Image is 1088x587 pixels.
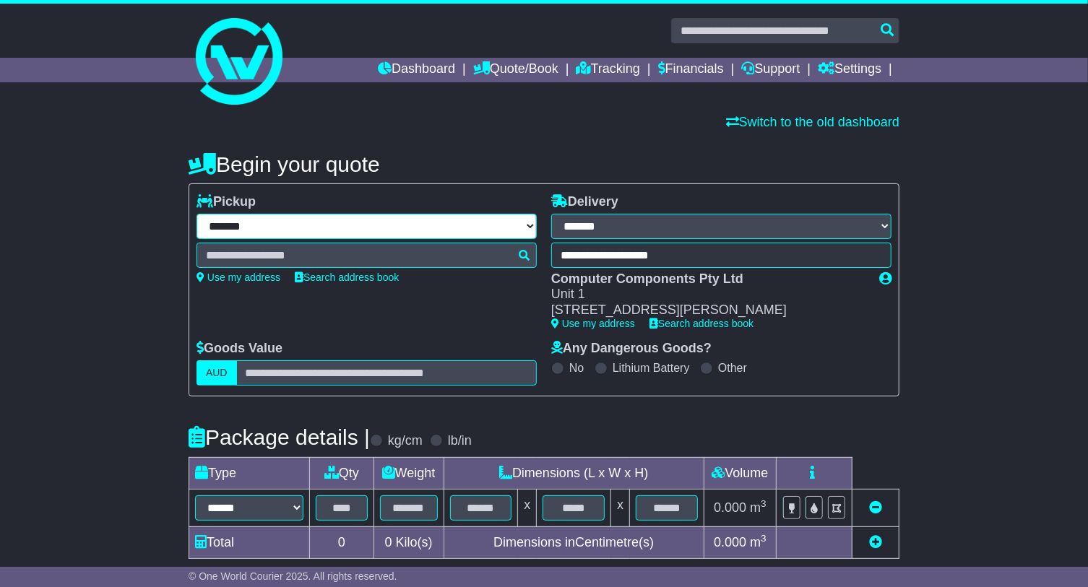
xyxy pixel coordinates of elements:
[551,194,618,210] label: Delivery
[197,194,256,210] label: Pickup
[197,360,237,386] label: AUD
[611,489,630,526] td: x
[518,489,537,526] td: x
[613,361,690,375] label: Lithium Battery
[869,500,882,515] a: Remove this item
[378,58,455,82] a: Dashboard
[649,318,754,329] a: Search address book
[577,58,640,82] a: Tracking
[750,500,767,515] span: m
[197,341,282,357] label: Goods Value
[444,457,704,489] td: Dimensions (L x W x H)
[551,318,635,329] a: Use my address
[761,533,767,544] sup: 3
[726,115,899,129] a: Switch to the old dashboard
[473,58,558,82] a: Quote/Book
[197,271,280,283] a: Use my address
[569,361,584,375] label: No
[189,152,899,176] h4: Begin your quote
[658,58,724,82] a: Financials
[714,535,746,549] span: 0.000
[189,570,397,582] span: © One World Courier 2025. All rights reserved.
[374,526,444,558] td: Kilo(s)
[189,457,310,489] td: Type
[374,457,444,489] td: Weight
[718,361,747,375] label: Other
[714,500,746,515] span: 0.000
[448,433,472,449] label: lb/in
[551,341,712,357] label: Any Dangerous Goods?
[388,433,423,449] label: kg/cm
[295,271,399,283] a: Search address book
[385,535,392,549] span: 0
[551,303,865,318] div: [STREET_ADDRESS][PERSON_NAME]
[444,526,704,558] td: Dimensions in Centimetre(s)
[551,271,865,287] div: Computer Components Pty Ltd
[310,526,374,558] td: 0
[189,425,370,449] h4: Package details |
[869,535,882,549] a: Add new item
[704,457,776,489] td: Volume
[742,58,800,82] a: Support
[750,535,767,549] span: m
[197,243,537,268] typeahead: Please provide city
[189,526,310,558] td: Total
[818,58,881,82] a: Settings
[310,457,374,489] td: Qty
[551,287,865,303] div: Unit 1
[761,498,767,509] sup: 3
